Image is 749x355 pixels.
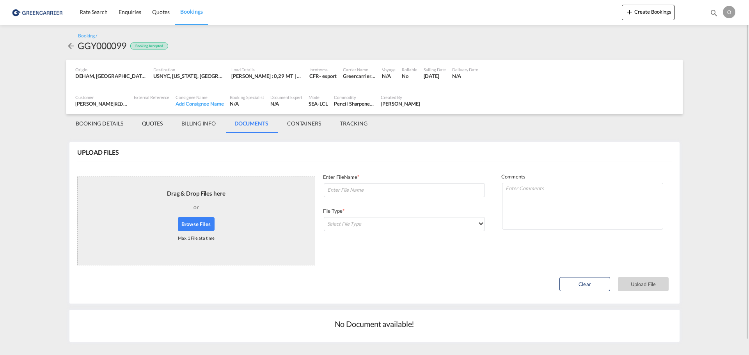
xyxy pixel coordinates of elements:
[8,8,178,16] body: WYSIWYG-Editor, editor2
[452,72,478,79] div: N/A
[66,114,377,133] md-pagination-wrapper: Use the left and right arrow keys to navigate between tabs
[402,67,417,72] div: Rollable
[115,101,185,107] span: RED LINE INTERN. SPEDITION GMBH
[78,33,97,39] div: Booking /
[402,72,417,79] div: No
[324,217,485,231] md-select: Select File Type
[323,173,486,182] div: Enter FileName
[323,207,486,216] div: File Type
[334,100,374,107] div: Pencil Sharpeners, Electric and Battery Operated
[335,318,415,329] h2: No Document available!
[153,72,225,79] div: USNYC, New York, NY, United States, North America, Americas
[75,72,147,79] div: DEHAM, Hamburg, Germany, Western Europe, Europe
[424,67,446,72] div: Sailing Date
[382,67,396,72] div: Voyage
[382,72,396,79] div: N/A
[66,41,76,51] md-icon: icon-arrow-left
[625,7,634,16] md-icon: icon-plus 400-fg
[230,94,264,100] div: Booking Specialist
[77,148,119,157] div: UPLOAD FILES
[193,198,199,217] div: or
[12,4,64,21] img: 1378a7308afe11ef83610d9e779c6b34.png
[75,67,147,72] div: Origin
[134,94,169,100] div: External Reference
[75,100,128,107] div: [PERSON_NAME]
[130,42,168,50] div: Booking Accepted
[78,39,126,52] div: GGY000099
[176,100,224,107] div: Add Consignee Name
[710,9,718,20] div: icon-magnify
[225,114,278,133] md-tab-item: DOCUMENTS
[178,231,215,245] div: Max. 1 File at a time
[381,94,420,100] div: Created By
[710,9,718,17] md-icon: icon-magnify
[723,6,735,18] div: O
[559,277,610,291] button: Clear
[231,72,303,79] div: [PERSON_NAME] : 0,29 MT | Volumetric Wt : 2,39 CBM | Chargeable Wt : 2,39 W/M
[319,72,337,79] div: - export
[618,277,669,291] button: Upload File
[343,67,376,72] div: Carrier Name
[330,114,377,133] md-tab-item: TRACKING
[176,94,224,100] div: Consignee Name
[278,114,330,133] md-tab-item: CONTAINERS
[152,9,169,15] span: Quotes
[424,72,446,79] div: 21 Sep 2025
[172,114,225,133] md-tab-item: BILLING INFO
[75,94,128,100] div: Customer
[309,67,337,72] div: Incoterms
[343,72,376,79] div: Greencarrier Consolidators
[334,94,374,100] div: Commodity
[309,100,328,107] div: SEA-LCL
[381,100,420,107] div: Olesia Shevchuk
[270,100,303,107] div: N/A
[309,94,328,100] div: Mode
[501,173,664,182] div: Comments
[133,114,172,133] md-tab-item: QUOTES
[80,9,108,15] span: Rate Search
[178,217,215,231] button: Browse Files
[452,67,478,72] div: Delivery Date
[270,94,303,100] div: Document Expert
[119,9,141,15] span: Enquiries
[324,183,485,197] input: Enter File Name
[622,5,674,20] button: icon-plus 400-fgCreate Bookings
[230,100,264,107] div: N/A
[231,67,303,72] div: Load Details
[167,189,225,198] div: Drag & Drop Files here
[309,72,319,79] div: CFR
[66,39,78,52] div: icon-arrow-left
[180,8,202,15] span: Bookings
[66,114,133,133] md-tab-item: BOOKING DETAILS
[153,67,225,72] div: Destination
